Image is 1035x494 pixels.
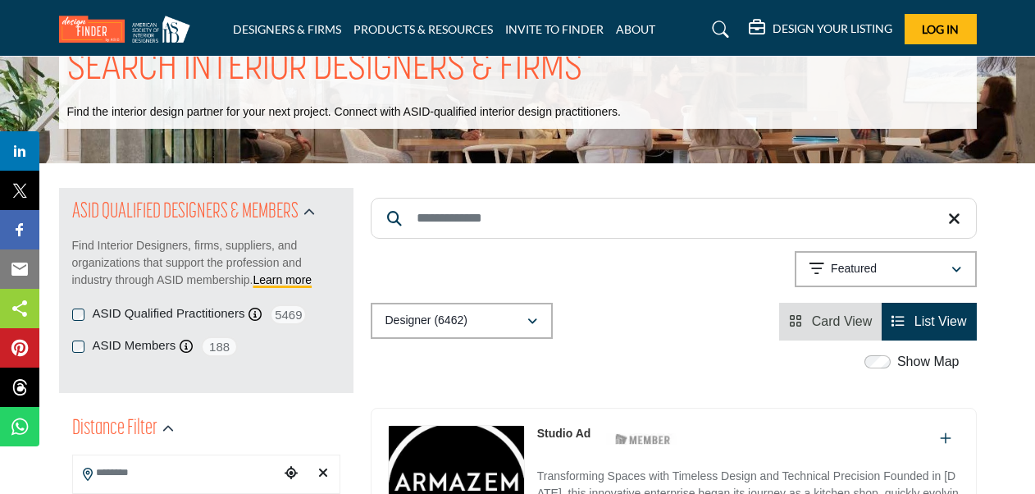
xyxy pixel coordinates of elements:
h5: DESIGN YOUR LISTING [773,21,892,36]
input: Search Location [73,457,280,489]
a: View List [891,314,966,328]
button: Designer (6462) [371,303,553,339]
input: Search Keyword [371,198,977,239]
a: INVITE TO FINDER [505,22,604,36]
span: List View [914,314,967,328]
p: Featured [831,261,877,277]
a: Search [696,16,740,43]
h2: ASID QUALIFIED DESIGNERS & MEMBERS [72,198,299,227]
p: Find the interior design partner for your next project. Connect with ASID-qualified interior desi... [67,104,621,121]
p: Find Interior Designers, firms, suppliers, and organizations that support the profession and indu... [72,237,340,289]
a: Learn more [253,273,312,286]
h2: Distance Filter [72,414,157,444]
span: 188 [201,336,238,357]
a: ABOUT [616,22,655,36]
a: Studio Ad [537,427,591,440]
button: Featured [795,251,977,287]
label: ASID Members [93,336,176,355]
a: DESIGNERS & FIRMS [233,22,341,36]
img: Site Logo [59,16,198,43]
span: Card View [812,314,873,328]
li: List View [882,303,976,341]
a: PRODUCTS & RESOURCES [353,22,493,36]
input: ASID Qualified Practitioners checkbox [72,309,84,321]
div: Clear search location [311,456,335,492]
input: ASID Members checkbox [72,341,84,353]
li: Card View [779,303,882,341]
p: Studio Ad [537,425,591,442]
label: Show Map [897,352,960,372]
label: ASID Qualified Practitioners [93,304,245,323]
a: Add To List [940,432,951,446]
h1: SEARCH INTERIOR DESIGNERS & FIRMS [67,43,582,94]
span: 5469 [270,304,307,325]
span: Log In [922,22,959,36]
div: Choose your current location [279,456,303,492]
p: Designer (6462) [385,313,467,329]
a: View Card [789,314,872,328]
img: ASID Members Badge Icon [606,429,680,450]
div: DESIGN YOUR LISTING [749,20,892,39]
button: Log In [905,14,977,44]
